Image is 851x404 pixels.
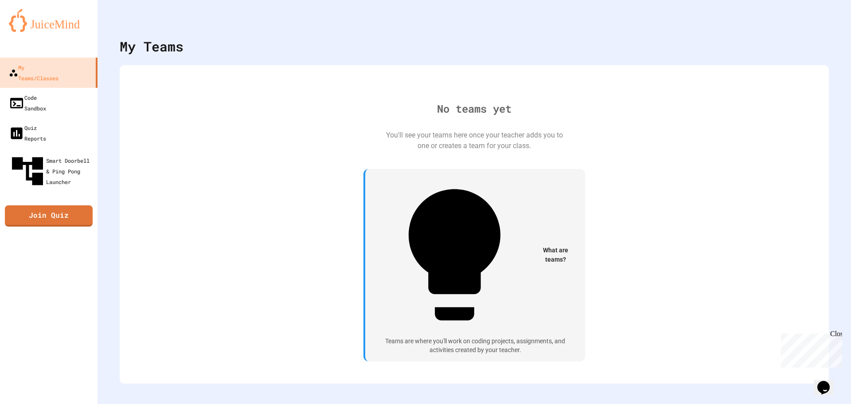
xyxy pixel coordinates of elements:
[9,92,46,114] div: Code Sandbox
[376,337,574,354] div: Teams are where you'll work on coding projects, assignments, and activities created by your teacher.
[5,205,93,227] a: Join Quiz
[777,330,842,368] iframe: chat widget
[437,101,511,117] div: No teams yet
[814,369,842,395] iframe: chat widget
[120,36,183,56] div: My Teams
[9,9,89,32] img: logo-orange.svg
[9,153,94,190] div: Smart Doorbell & Ping Pong Launcher
[9,122,46,144] div: Quiz Reports
[9,62,59,83] div: My Teams/Classes
[537,246,574,264] span: What are teams?
[386,130,563,151] div: You'll see your teams here once your teacher adds you to one or creates a team for your class.
[4,4,61,56] div: Chat with us now!Close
